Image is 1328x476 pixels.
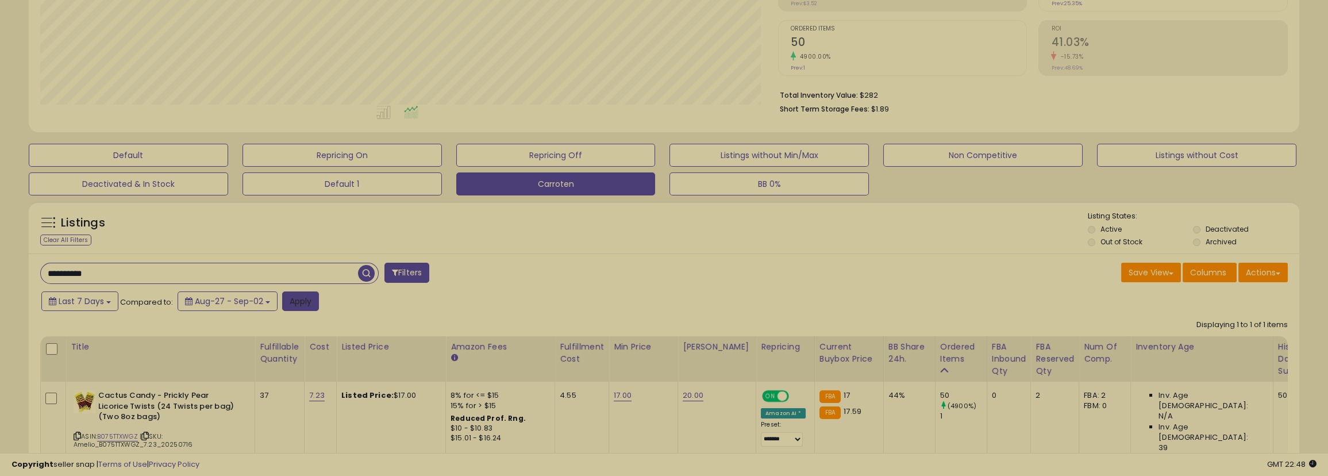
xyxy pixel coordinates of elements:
b: Listed Price: [341,390,394,401]
a: 17.00 [614,390,632,401]
strong: Copyright [11,459,53,470]
div: Historical Days Of Supply [1278,341,1320,377]
li: $282 [780,87,1279,101]
div: 50.40 [1278,390,1316,401]
span: Inv. Age [DEMOGRAPHIC_DATA]: [1158,422,1264,443]
div: $10 - $10.83 [451,424,546,433]
small: FBA [819,390,841,403]
label: Active [1100,224,1122,234]
div: Repricing [761,341,810,353]
div: $15.01 - $16.24 [451,433,546,443]
div: 50 [940,390,987,401]
div: Ordered Items [940,341,982,365]
h5: Listings [61,215,105,231]
button: Default [29,144,228,167]
button: Columns [1183,263,1237,282]
button: Filters [384,263,429,283]
b: Reduced Prof. Rng. [451,413,526,423]
div: 44% [888,390,926,401]
span: Ordered Items [791,26,1027,32]
div: 0 [992,390,1022,401]
span: 2025-09-10 22:48 GMT [1267,459,1317,470]
span: OFF [787,391,806,401]
b: Total Inventory Value: [780,90,858,100]
div: Current Buybox Price [819,341,879,365]
button: Actions [1238,263,1288,282]
small: Prev: 48.69% [1051,64,1082,71]
p: Listing States: [1088,211,1299,222]
small: 4900.00% [796,52,831,61]
button: Listings without Cost [1097,144,1296,167]
div: Amazon Fees [451,341,550,353]
div: 4.55 [560,390,600,401]
div: Cost [309,341,332,353]
a: 20.00 [683,390,703,401]
span: Inv. Age [DEMOGRAPHIC_DATA]: [1158,390,1264,411]
a: 7.23 [309,390,325,401]
div: FBA Reserved Qty [1036,341,1074,377]
div: Num of Comp. [1084,341,1126,365]
button: Repricing Off [456,144,656,167]
div: 15% for > $15 [451,401,546,411]
button: Listings without Min/Max [669,144,869,167]
div: Amazon AI * [761,408,806,419]
div: Preset: [761,421,806,447]
label: Archived [1206,237,1237,247]
a: Privacy Policy [149,459,199,470]
button: Non Competitive [883,144,1083,167]
button: Deactivated & In Stock [29,172,228,195]
span: $1.89 [871,103,889,114]
div: FBA inbound Qty [992,341,1026,377]
small: Prev: 1 [791,64,805,71]
div: FBM: 0 [1084,401,1122,411]
button: Carroten [456,172,656,195]
div: 2 [1036,390,1070,401]
div: 37 [260,390,295,401]
span: 17 [844,390,850,401]
button: Last 7 Days [41,291,118,311]
small: FBA [819,406,841,419]
button: BB 0% [669,172,869,195]
button: Save View [1121,263,1181,282]
img: 511CNItk+7L._SL40_.jpg [74,390,95,413]
div: Inventory Age [1135,341,1268,353]
div: 1 [940,411,987,421]
div: ASIN: [74,390,246,463]
b: Cactus Candy - Prickly Pear Licorice Twists (24 Twists per bag) (Two 8oz bags) [98,390,238,425]
span: 17.59 [844,406,861,417]
h2: 50 [791,36,1027,51]
button: Repricing On [242,144,442,167]
div: Listed Price [341,341,441,353]
div: Min Price [614,341,673,353]
small: (4900%) [948,401,976,410]
div: Fulfillable Quantity [260,341,299,365]
small: -15.73% [1056,52,1083,61]
div: [PERSON_NAME] [683,341,751,353]
div: BB Share 24h. [888,341,930,365]
span: Aug-27 - Sep-02 [195,295,263,307]
span: | SKU: Amelio_B075TTXWGZ_7.23_20250716 [74,432,193,449]
span: Columns [1190,267,1226,278]
h2: 41.03% [1051,36,1287,51]
b: Short Term Storage Fees: [780,104,869,114]
button: Aug-27 - Sep-02 [178,291,278,311]
div: seller snap | | [11,459,199,470]
span: Compared to: [120,297,173,308]
button: Apply [282,291,319,311]
span: ROI [1051,26,1287,32]
div: Displaying 1 to 1 of 1 items [1196,320,1288,331]
span: 39 [1158,443,1168,453]
span: ON [763,391,777,401]
div: FBA: 2 [1084,390,1122,401]
div: Fulfillment Cost [560,341,604,365]
label: Out of Stock [1100,237,1142,247]
div: Title [71,341,250,353]
a: Terms of Use [98,459,147,470]
div: $17.00 [341,390,437,401]
span: Last 7 Days [59,295,104,307]
a: B075TTXWGZ [97,432,138,442]
span: N/A [1158,411,1172,421]
button: Default 1 [242,172,442,195]
div: 8% for <= $15 [451,390,546,401]
small: Amazon Fees. [451,353,457,363]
